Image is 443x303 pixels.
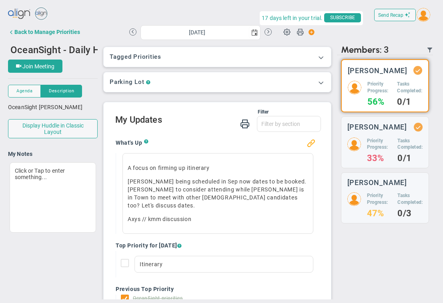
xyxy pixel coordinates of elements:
span: [PERSON_NAME] being scheduled in Sep now dates to be booked. [PERSON_NAME] to consider attending ... [128,178,307,209]
h4: Previous Top Priority [116,285,315,293]
span: Send Recap [378,12,403,18]
h4: Top Priority for [DATE] [116,242,315,249]
h3: Tagged Priorities [110,53,325,61]
span: Huddle Settings [279,24,295,39]
img: 204746.Person.photo [348,81,361,94]
h4: 0/1 [397,98,422,106]
h5: Tasks Completed: [397,192,423,206]
h3: [PERSON_NAME] [347,123,407,131]
span: OceanSight [PERSON_NAME] [8,104,82,110]
span: SUBSCRIBE [324,13,361,22]
h3: [PERSON_NAME] [347,179,407,186]
img: 204746.Person.photo [417,8,430,22]
span: OceanSight - Daily Huddle [10,43,124,56]
button: Back to Manage Priorities [8,24,80,40]
button: Send Recap [374,9,416,21]
h5: Tasks Completed: [397,81,422,94]
button: Description [41,85,82,98]
h4: 0/1 [397,155,423,162]
span: Members: [341,46,382,54]
span: Action Button [305,27,315,38]
h4: 33% [367,155,392,162]
button: Join Meeting [8,60,62,73]
span: Description [49,88,74,94]
div: Updated Status [415,124,421,130]
h4: 47% [367,210,392,217]
span: OceanSight priorities [133,295,183,301]
h4: 56% [367,98,391,106]
span: Join Meeting [22,63,54,70]
h5: Priority Progress: [367,138,392,151]
h4: What's Up [116,139,144,146]
button: Display Huddle in Classic Layout [8,119,98,138]
h3: [PERSON_NAME] [348,67,408,74]
div: Filter [115,108,269,116]
span: 17 days left in your trial. [262,13,323,23]
span: select [249,26,260,40]
img: 206891.Person.photo [347,192,361,206]
span: Agenda [16,88,32,94]
span: 3 [384,46,389,54]
h5: Tasks Completed: [397,138,423,151]
span: Print Huddle [297,28,304,39]
img: align-logo.svg [8,6,31,22]
div: Itinerary [134,256,313,273]
div: Click or Tap to enter something... [10,162,96,233]
h5: Priority Progress: [367,192,392,206]
h3: Parking Lot [110,78,144,86]
p: Axys // kmm discussion [128,215,308,223]
input: Filter by section [257,116,321,132]
h2: My Updates [115,116,321,125]
img: 204747.Person.photo [347,138,361,151]
h4: 0/3 [397,210,423,217]
p: A focus on firming up itinerary [128,164,308,172]
div: Updated Status [415,68,421,73]
button: Agenda [8,85,41,98]
span: Print My Huddle Updates [240,118,250,128]
div: Back to Manage Priorities [14,29,80,35]
h4: My Notes [8,150,98,157]
h5: Priority Progress: [367,81,391,94]
span: Filter Updated Members [427,47,433,53]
